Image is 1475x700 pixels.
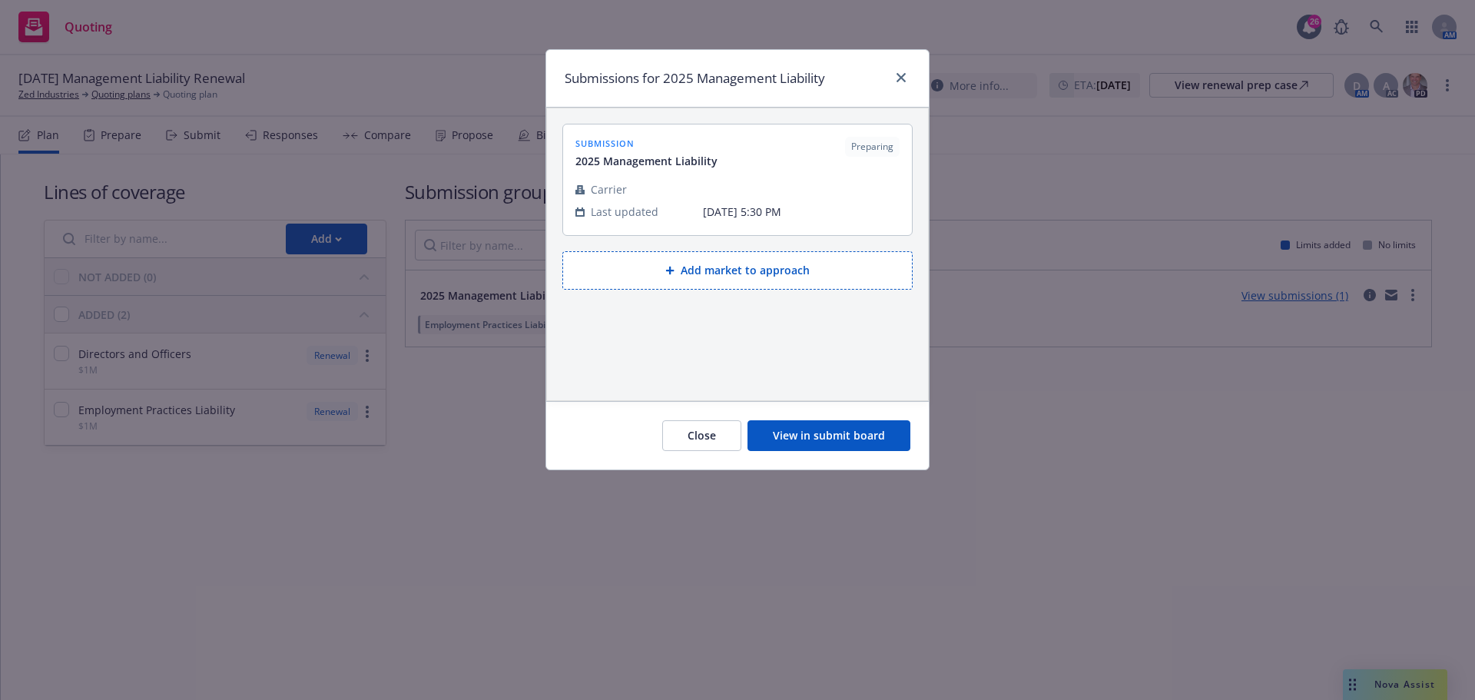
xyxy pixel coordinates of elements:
button: View in submit board [747,420,910,451]
a: close [892,68,910,87]
span: Carrier [591,181,627,197]
button: Add market to approach [562,251,913,290]
span: Preparing [851,140,893,154]
button: Close [662,420,741,451]
span: submission [575,137,718,150]
h1: Submissions for 2025 Management Liability [565,68,825,88]
span: [DATE] 5:30 PM [703,204,900,220]
span: Last updated [591,204,658,220]
span: 2025 Management Liability [575,153,718,169]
